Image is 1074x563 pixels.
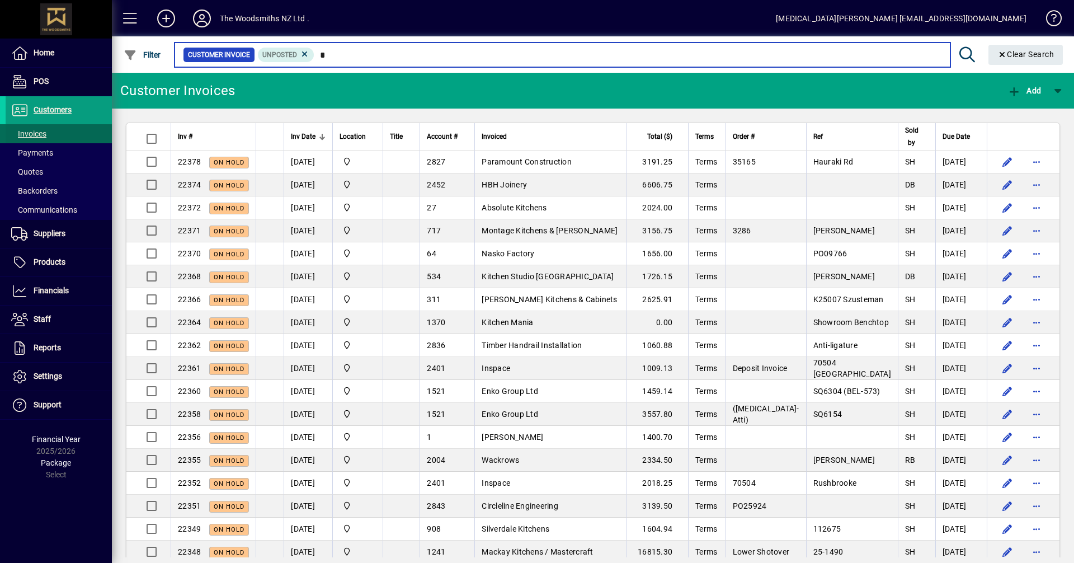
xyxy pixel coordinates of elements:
td: 1656.00 [626,242,688,265]
span: Location [340,130,366,143]
span: Enko Group Ltd [482,387,538,396]
a: Communications [6,200,112,219]
td: 2334.50 [626,449,688,472]
button: Edit [998,245,1016,262]
button: More options [1028,382,1045,400]
td: [DATE] [284,518,332,541]
a: Reports [6,334,112,362]
span: Rushbrooke [813,478,857,487]
span: SH [905,341,916,350]
div: Ref [813,130,891,143]
span: Add [1007,86,1041,95]
td: 3191.25 [626,151,688,173]
span: Terms [695,130,714,143]
span: 1521 [427,387,445,396]
span: Timber Handrail Installation [482,341,582,350]
td: [DATE] [935,242,987,265]
button: Edit [998,336,1016,354]
span: Inspace [482,364,510,373]
span: SH [905,249,916,258]
span: 22368 [178,272,201,281]
div: Customer Invoices [120,82,235,100]
button: Edit [998,405,1016,423]
span: The Woodsmiths [340,247,376,260]
span: On hold [214,320,244,327]
span: ([MEDICAL_DATA]-Atti) [733,404,799,424]
span: The Woodsmiths [340,339,376,351]
span: Communications [11,205,77,214]
span: Montage Kitchens & [PERSON_NAME] [482,226,618,235]
button: Edit [998,359,1016,377]
td: [DATE] [935,380,987,403]
span: SH [905,524,916,533]
span: POS [34,77,49,86]
div: Inv # [178,130,249,143]
td: [DATE] [284,403,332,426]
span: The Woodsmiths [340,179,376,191]
td: [DATE] [935,518,987,541]
span: HBH Joinery [482,180,527,189]
td: [DATE] [935,219,987,242]
span: 1370 [427,318,445,327]
div: Inv Date [291,130,326,143]
td: [DATE] [284,495,332,518]
span: 2401 [427,478,445,487]
span: Sold by [905,124,918,149]
span: DB [905,180,916,189]
td: [DATE] [935,334,987,357]
span: 22352 [178,478,201,487]
td: [DATE] [284,357,332,380]
span: Payments [11,148,53,157]
td: [DATE] [284,265,332,288]
td: [DATE] [284,449,332,472]
span: On hold [214,434,244,442]
div: Title [390,130,413,143]
span: Title [390,130,403,143]
span: 22355 [178,456,201,465]
span: The Woodsmiths [340,523,376,535]
span: Terms [695,157,717,166]
button: More options [1028,199,1045,217]
span: On hold [214,480,244,487]
div: Order # [733,130,799,143]
span: SH [905,433,916,442]
td: 2018.25 [626,472,688,495]
a: Backorders [6,181,112,200]
span: The Woodsmiths [340,156,376,168]
td: 3156.75 [626,219,688,242]
td: 3139.50 [626,495,688,518]
span: Showroom Benchtop [813,318,889,327]
a: Home [6,39,112,67]
span: 22356 [178,433,201,442]
span: 22349 [178,524,201,533]
button: More options [1028,451,1045,469]
a: Staff [6,306,112,334]
span: Nasko Factory [482,249,534,258]
button: More options [1028,336,1045,354]
span: 22366 [178,295,201,304]
span: The Woodsmiths [340,270,376,283]
div: Sold by [905,124,929,149]
span: SH [905,295,916,304]
span: SH [905,157,916,166]
span: On hold [214,411,244,419]
td: 3557.80 [626,403,688,426]
button: Edit [998,199,1016,217]
button: Add [148,8,184,29]
span: Backorders [11,186,58,195]
span: 311 [427,295,441,304]
button: Edit [998,313,1016,331]
button: Edit [998,451,1016,469]
button: Profile [184,8,220,29]
button: Edit [998,497,1016,515]
span: 2827 [427,157,445,166]
a: Products [6,248,112,276]
span: On hold [214,274,244,281]
span: 22378 [178,157,201,166]
span: The Woodsmiths [340,362,376,374]
span: Terms [695,410,717,419]
td: 1060.88 [626,334,688,357]
td: [DATE] [284,151,332,173]
span: [PERSON_NAME] [813,226,875,235]
span: 717 [427,226,441,235]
